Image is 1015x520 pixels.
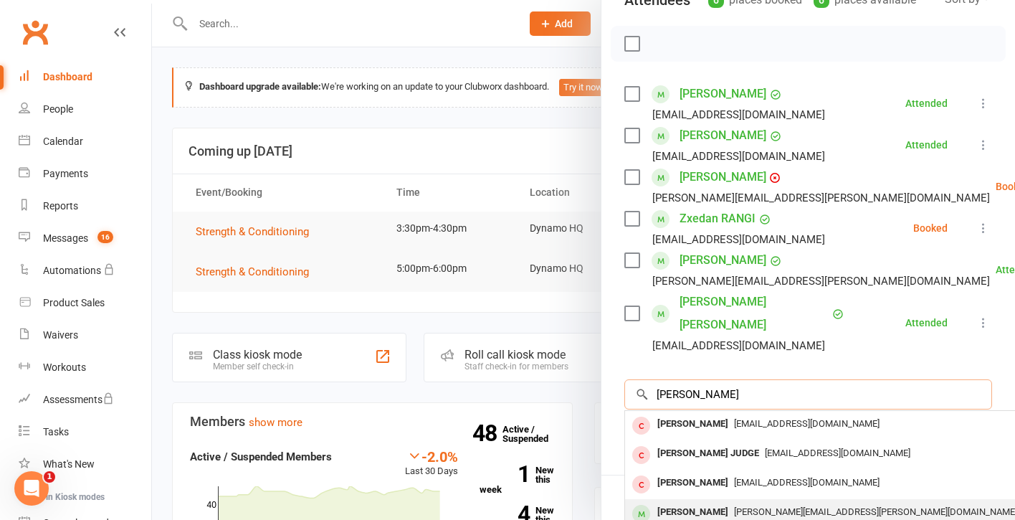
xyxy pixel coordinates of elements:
[913,223,948,233] div: Booked
[652,272,990,290] div: [PERSON_NAME][EMAIL_ADDRESS][PERSON_NAME][DOMAIN_NAME]
[652,336,825,355] div: [EMAIL_ADDRESS][DOMAIN_NAME]
[680,82,766,105] a: [PERSON_NAME]
[19,319,151,351] a: Waivers
[14,471,49,506] iframe: Intercom live chat
[680,249,766,272] a: [PERSON_NAME]
[43,265,101,276] div: Automations
[680,290,829,336] a: [PERSON_NAME] [PERSON_NAME]
[19,93,151,126] a: People
[905,140,948,150] div: Attended
[652,414,734,435] div: [PERSON_NAME]
[19,61,151,93] a: Dashboard
[680,166,766,189] a: [PERSON_NAME]
[43,71,92,82] div: Dashboard
[632,417,650,435] div: member
[19,158,151,190] a: Payments
[680,207,756,230] a: Zxedan RANGI
[43,297,105,308] div: Product Sales
[19,351,151,384] a: Workouts
[19,126,151,158] a: Calendar
[44,471,55,483] span: 1
[43,136,83,147] div: Calendar
[734,477,880,488] span: [EMAIL_ADDRESS][DOMAIN_NAME]
[43,458,95,470] div: What's New
[734,418,880,429] span: [EMAIL_ADDRESS][DOMAIN_NAME]
[652,147,825,166] div: [EMAIL_ADDRESS][DOMAIN_NAME]
[905,98,948,108] div: Attended
[652,443,765,464] div: [PERSON_NAME] JUDGE
[17,14,53,50] a: Clubworx
[97,231,113,243] span: 16
[43,103,73,115] div: People
[652,105,825,124] div: [EMAIL_ADDRESS][DOMAIN_NAME]
[19,255,151,287] a: Automations
[19,384,151,416] a: Assessments
[905,318,948,328] div: Attended
[43,361,86,373] div: Workouts
[19,448,151,481] a: What's New
[19,222,151,255] a: Messages 16
[43,232,88,244] div: Messages
[43,329,78,341] div: Waivers
[43,426,69,438] div: Tasks
[624,379,992,410] input: Search to add attendees
[632,476,650,493] div: member
[652,230,825,249] div: [EMAIL_ADDRESS][DOMAIN_NAME]
[632,446,650,464] div: member
[652,473,734,493] div: [PERSON_NAME]
[765,448,910,458] span: [EMAIL_ADDRESS][DOMAIN_NAME]
[43,200,78,212] div: Reports
[19,287,151,319] a: Product Sales
[43,394,114,405] div: Assessments
[43,168,88,179] div: Payments
[19,190,151,222] a: Reports
[652,189,990,207] div: [PERSON_NAME][EMAIL_ADDRESS][PERSON_NAME][DOMAIN_NAME]
[680,124,766,147] a: [PERSON_NAME]
[19,416,151,448] a: Tasks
